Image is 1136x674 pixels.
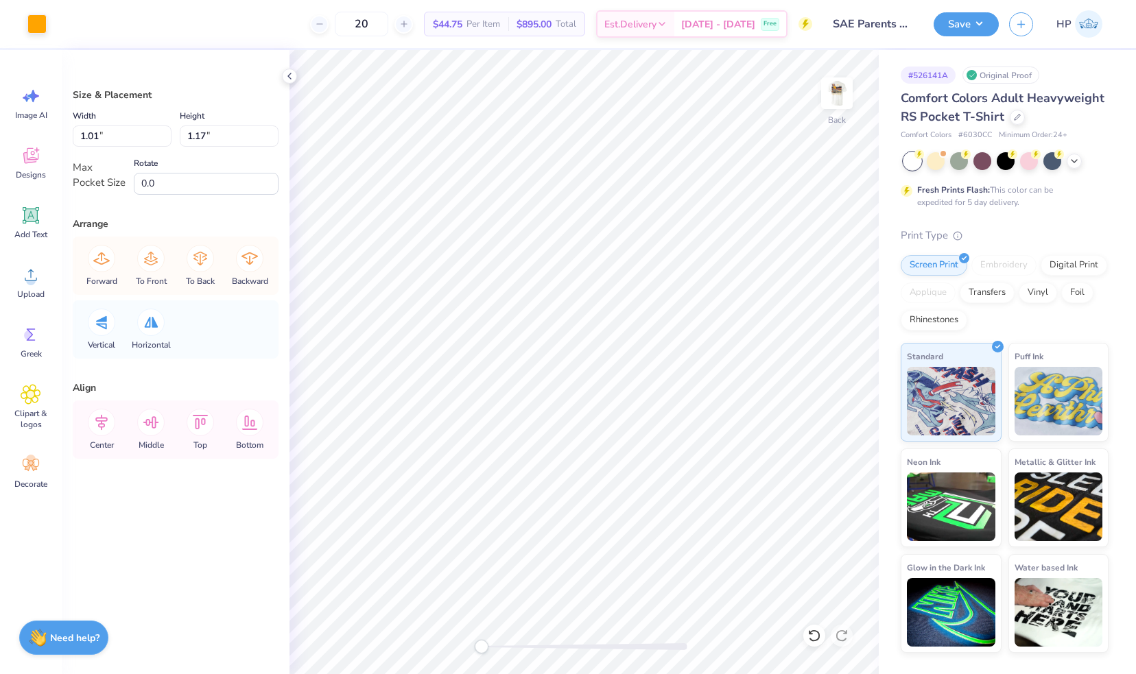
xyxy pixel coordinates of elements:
[90,440,114,450] span: Center
[901,282,956,303] div: Applique
[1015,472,1103,541] img: Metallic & Glitter Ink
[934,12,999,36] button: Save
[901,90,1104,125] span: Comfort Colors Adult Heavyweight RS Pocket T-Shirt
[1041,255,1107,276] div: Digital Print
[136,276,167,287] span: To Front
[14,479,47,490] span: Decorate
[86,276,117,287] span: Forward
[73,160,126,191] div: Max Pocket Size
[823,10,923,38] input: Untitled Design
[139,440,164,450] span: Middle
[15,110,47,121] span: Image AI
[1015,560,1078,575] span: Water based Ink
[8,408,54,430] span: Clipart & logos
[917,184,990,195] strong: Fresh Prints Flash:
[1015,578,1103,647] img: Water based Ink
[132,339,171,350] span: Horizontal
[1075,10,1102,38] img: Hunter Pearson
[1015,455,1096,469] span: Metallic & Glitter Ink
[335,12,388,36] input: – –
[971,255,1037,276] div: Embroidery
[17,289,45,300] span: Upload
[901,67,956,84] div: # 526141A
[907,367,995,435] img: Standard
[134,155,158,171] label: Rotate
[907,455,940,469] span: Neon Ink
[180,108,204,124] label: Height
[1019,282,1057,303] div: Vinyl
[823,80,851,107] img: Back
[186,276,215,287] span: To Back
[901,130,951,141] span: Comfort Colors
[88,339,115,350] span: Vertical
[828,114,846,126] div: Back
[73,217,279,231] div: Arrange
[901,228,1109,243] div: Print Type
[1015,349,1043,363] span: Puff Ink
[50,631,99,645] strong: Need help?
[1056,16,1072,32] span: HP
[73,381,279,395] div: Align
[901,310,967,330] div: Rhinestones
[73,88,279,102] div: Size & Placement
[193,440,207,450] span: Top
[475,640,488,653] div: Accessibility label
[907,472,995,541] img: Neon Ink
[21,348,42,359] span: Greek
[1050,10,1109,38] a: HP
[999,130,1067,141] span: Minimum Order: 24 +
[962,67,1039,84] div: Original Proof
[1061,282,1093,303] div: Foil
[764,19,777,29] span: Free
[604,17,656,32] span: Est. Delivery
[466,17,500,32] span: Per Item
[1015,367,1103,435] img: Puff Ink
[236,440,263,450] span: Bottom
[958,130,992,141] span: # 6030CC
[907,560,985,575] span: Glow in the Dark Ink
[556,17,576,32] span: Total
[907,349,943,363] span: Standard
[917,184,1086,208] div: This color can be expedited for 5 day delivery.
[901,255,967,276] div: Screen Print
[73,108,96,124] label: Width
[232,276,268,287] span: Backward
[517,17,552,32] span: $895.00
[907,578,995,647] img: Glow in the Dark Ink
[16,169,46,180] span: Designs
[14,229,47,240] span: Add Text
[433,17,462,32] span: $44.75
[960,282,1015,303] div: Transfers
[681,17,755,32] span: [DATE] - [DATE]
